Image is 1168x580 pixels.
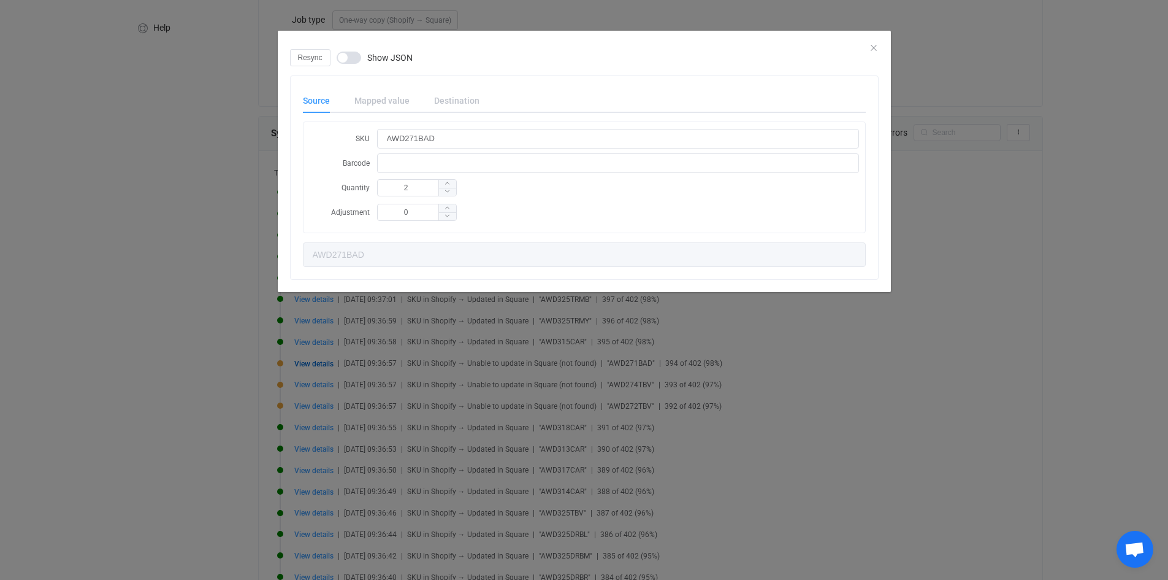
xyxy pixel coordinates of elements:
[303,88,342,113] div: Source
[298,53,323,62] span: Resync
[331,208,370,217] span: Adjustment
[343,159,370,168] span: Barcode
[367,53,413,62] span: Show JSON
[278,31,891,292] div: dialog
[290,49,330,66] button: Resync
[356,134,370,143] span: SKU
[422,88,479,113] div: Destination
[342,88,422,113] div: Mapped value
[342,184,370,192] span: Quantity
[1116,531,1153,568] div: Open chat
[869,43,879,54] button: Close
